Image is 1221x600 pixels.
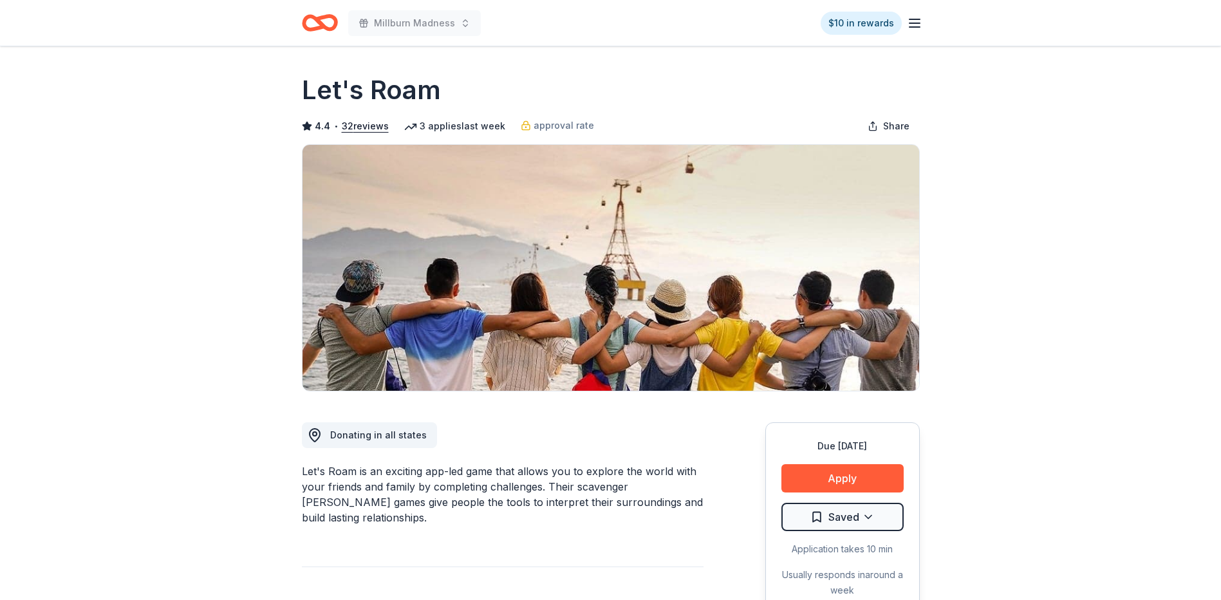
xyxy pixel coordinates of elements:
div: Let's Roam is an exciting app-led game that allows you to explore the world with your friends and... [302,464,704,525]
button: Millburn Madness [348,10,481,36]
button: Apply [781,464,904,492]
div: Application takes 10 min [781,541,904,557]
a: $10 in rewards [821,12,902,35]
button: Share [857,113,920,139]
span: • [333,121,338,131]
h1: Let's Roam [302,72,441,108]
div: 3 applies last week [404,118,505,134]
span: Donating in all states [330,429,427,440]
span: approval rate [534,118,594,133]
button: 32reviews [342,118,389,134]
div: Usually responds in around a week [781,567,904,598]
img: Image for Let's Roam [303,145,919,391]
a: Home [302,8,338,38]
div: Due [DATE] [781,438,904,454]
span: Millburn Madness [374,15,455,31]
span: 4.4 [315,118,330,134]
button: Saved [781,503,904,531]
span: Share [883,118,909,134]
span: Saved [828,509,859,525]
a: approval rate [521,118,594,133]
